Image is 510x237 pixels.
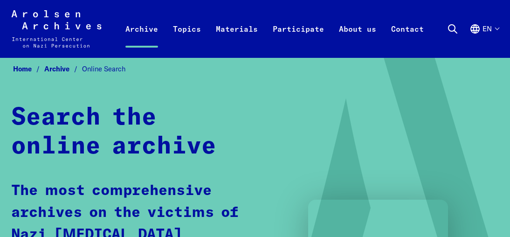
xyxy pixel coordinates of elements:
a: Archive [44,64,82,73]
nav: Primary [118,10,431,48]
a: About us [331,21,384,58]
a: Contact [384,21,431,58]
a: Participate [265,21,331,58]
strong: Search the online archive [11,106,216,159]
a: Topics [165,21,208,58]
nav: Breadcrumb [11,62,499,76]
a: Archive [118,21,165,58]
span: Online Search [82,64,125,73]
a: Home [13,64,44,73]
a: Materials [208,21,265,58]
button: English, language selection [469,23,499,55]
